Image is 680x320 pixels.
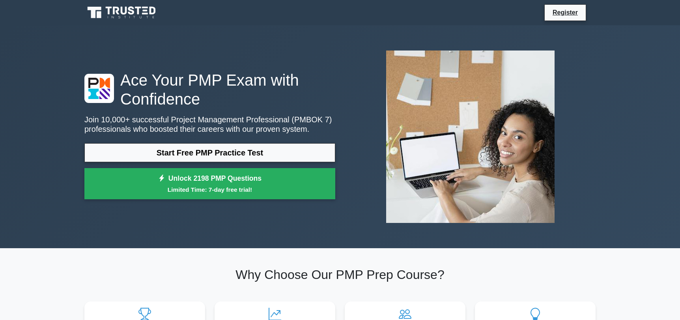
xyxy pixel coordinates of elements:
[548,7,583,17] a: Register
[84,143,335,162] a: Start Free PMP Practice Test
[84,168,335,200] a: Unlock 2198 PMP QuestionsLimited Time: 7-day free trial!
[84,71,335,109] h1: Ace Your PMP Exam with Confidence
[94,185,325,194] small: Limited Time: 7-day free trial!
[84,115,335,134] p: Join 10,000+ successful Project Management Professional (PMBOK 7) professionals who boosted their...
[84,267,596,282] h2: Why Choose Our PMP Prep Course?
